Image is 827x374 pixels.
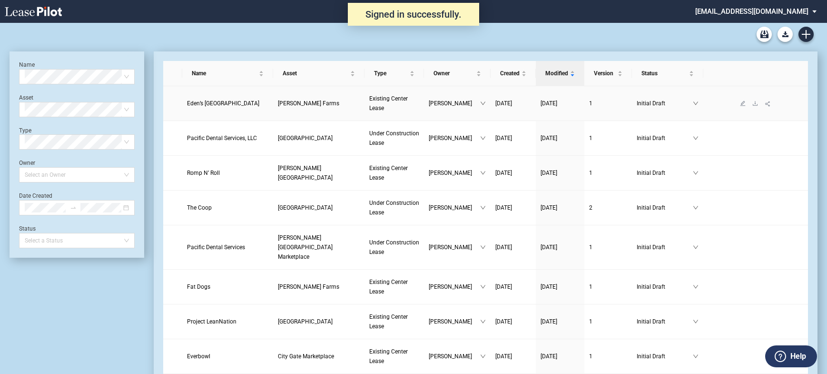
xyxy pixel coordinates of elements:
span: down [693,101,699,106]
span: Modified [545,69,568,78]
span: 1 [589,318,592,325]
span: Fat Dogs [187,283,210,290]
a: [GEOGRAPHIC_DATA] [278,203,360,212]
span: Pacific Dental Services [187,244,245,251]
a: Existing Center Lease [369,277,419,296]
span: [DATE] [541,353,557,360]
th: Owner [424,61,491,86]
span: Pacific Dental Services, LLC [187,135,257,142]
span: Initial Draft [637,99,693,108]
a: [DATE] [541,99,580,108]
span: [DATE] [495,204,512,211]
span: [DATE] [541,170,557,176]
span: down [693,354,699,359]
span: down [693,284,699,290]
span: Existing Center Lease [369,95,408,111]
a: [DATE] [541,282,580,292]
span: down [693,244,699,250]
label: Owner [19,160,35,166]
a: Pacific Dental Services, LLC [187,133,268,143]
a: [GEOGRAPHIC_DATA] [278,133,360,143]
a: Everbowl [187,352,268,361]
a: 1 [589,352,627,361]
span: 2 [589,204,592,211]
th: Modified [536,61,584,86]
a: [DATE] [495,133,531,143]
th: Status [632,61,703,86]
a: Project LeanNation [187,317,268,326]
span: [DATE] [541,318,557,325]
span: down [480,170,486,176]
span: down [480,205,486,211]
label: Name [19,61,35,68]
a: [DATE] [541,203,580,212]
span: Asset [283,69,348,78]
span: [PERSON_NAME] [429,203,480,212]
a: 2 [589,203,627,212]
span: Romp N’ Roll [187,170,220,176]
a: [PERSON_NAME][GEOGRAPHIC_DATA] [278,163,360,182]
span: down [693,170,699,176]
a: 1 [589,133,627,143]
span: Harvest Grove [278,135,333,142]
span: [DATE] [495,244,512,251]
a: edit [737,100,749,107]
a: [PERSON_NAME][GEOGRAPHIC_DATA] Marketplace [278,233,360,262]
span: Harvest Grove [278,204,333,211]
a: [DATE] [541,352,580,361]
span: Everbowl [187,353,210,360]
span: [PERSON_NAME] [429,243,480,252]
span: Existing Center Lease [369,348,408,364]
a: [GEOGRAPHIC_DATA] [278,317,360,326]
a: City Gate Marketplace [278,352,360,361]
a: Under Construction Lease [369,198,419,217]
a: Fat Dogs [187,282,268,292]
span: Initial Draft [637,168,693,178]
a: [PERSON_NAME] Farms [278,99,360,108]
a: Existing Center Lease [369,94,419,113]
span: [DATE] [541,204,557,211]
span: Status [641,69,687,78]
a: [DATE] [495,352,531,361]
span: [DATE] [495,353,512,360]
span: Under Construction Lease [369,130,419,146]
span: [PERSON_NAME] [429,282,480,292]
span: [DATE] [495,135,512,142]
span: Morrison Ranch [278,165,333,181]
a: Under Construction Lease [369,129,419,148]
span: Existing Center Lease [369,165,408,181]
span: Under Construction Lease [369,239,419,255]
span: down [480,101,486,106]
a: [PERSON_NAME] Farms [278,282,360,292]
button: Help [765,345,817,367]
span: down [480,135,486,141]
a: Existing Center Lease [369,312,419,331]
span: download [752,101,758,106]
a: [DATE] [541,168,580,178]
span: Initial Draft [637,243,693,252]
span: City Gate Marketplace [278,353,334,360]
span: 1 [589,353,592,360]
span: Initial Draft [637,133,693,143]
span: 1 [589,170,592,176]
span: [DATE] [495,170,512,176]
span: down [480,354,486,359]
span: Existing Center Lease [369,279,408,295]
a: [DATE] [541,133,580,143]
span: [DATE] [541,283,557,290]
span: 1 [589,135,592,142]
span: edit [740,101,746,106]
span: 1 [589,244,592,251]
th: Version [584,61,632,86]
a: Create new document [798,27,814,42]
button: Download Blank Form [778,27,793,42]
a: 1 [589,243,627,252]
span: [PERSON_NAME] [429,99,480,108]
span: The Coop [187,204,212,211]
span: down [693,135,699,141]
span: [DATE] [495,100,512,107]
div: Signed in successfully. [348,3,479,26]
span: [PERSON_NAME] [429,168,480,178]
th: Name [182,61,273,86]
a: [DATE] [495,243,531,252]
